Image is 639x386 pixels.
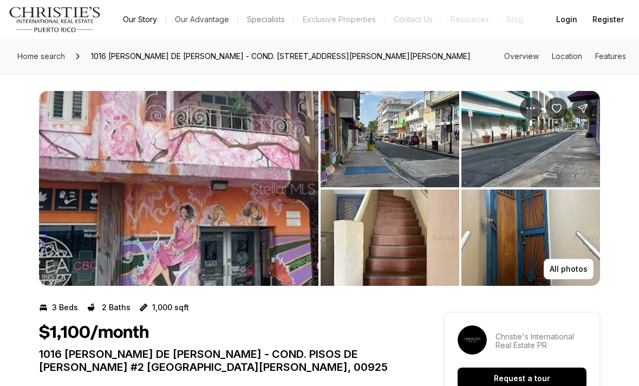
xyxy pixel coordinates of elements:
nav: Page section menu [504,52,626,61]
button: Property options [520,97,542,119]
button: View image gallery [321,189,459,286]
a: Skip to: Overview [504,51,539,61]
span: 1016 [PERSON_NAME] DE [PERSON_NAME] - COND. [STREET_ADDRESS][PERSON_NAME][PERSON_NAME] [87,48,475,65]
button: View image gallery [39,91,318,286]
span: Home search [17,51,65,61]
li: 2 of 5 [321,91,600,286]
p: Request a tour [494,374,550,383]
li: 1 of 5 [39,91,318,286]
a: Home search [13,48,69,65]
button: View image gallery [461,189,600,286]
img: logo [9,6,101,32]
p: All photos [550,265,588,273]
p: 2 Baths [102,303,131,312]
span: Login [556,15,577,24]
a: Our Advantage [166,12,238,27]
a: Resources [442,12,498,27]
button: Contact Us [385,12,441,27]
a: Specialists [238,12,294,27]
a: Skip to: Features [595,51,626,61]
button: View image gallery [461,91,600,187]
button: Login [550,9,584,30]
button: Save Property: 1016 PONCE DE LEON - COND. PISOS DE DON MANUEL #2 [546,97,568,119]
span: Register [592,15,624,24]
p: 1016 [PERSON_NAME] DE [PERSON_NAME] - COND. PISOS DE [PERSON_NAME] #2 [GEOGRAPHIC_DATA][PERSON_NA... [39,348,405,374]
p: Christie's International Real Estate PR [495,332,586,350]
p: 3 Beds [52,303,78,312]
a: Our Story [114,12,166,27]
a: Exclusive Properties [294,12,384,27]
p: 1,000 sqft [152,303,189,312]
div: Listing Photos [39,91,600,286]
button: All photos [544,259,594,279]
a: Blog [498,12,532,27]
button: Register [586,9,630,30]
h1: $1,100/month [39,323,149,343]
a: Skip to: Location [552,51,582,61]
button: Share Property: 1016 PONCE DE LEON - COND. PISOS DE DON MANUEL #2 [572,97,594,119]
button: View image gallery [321,91,459,187]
